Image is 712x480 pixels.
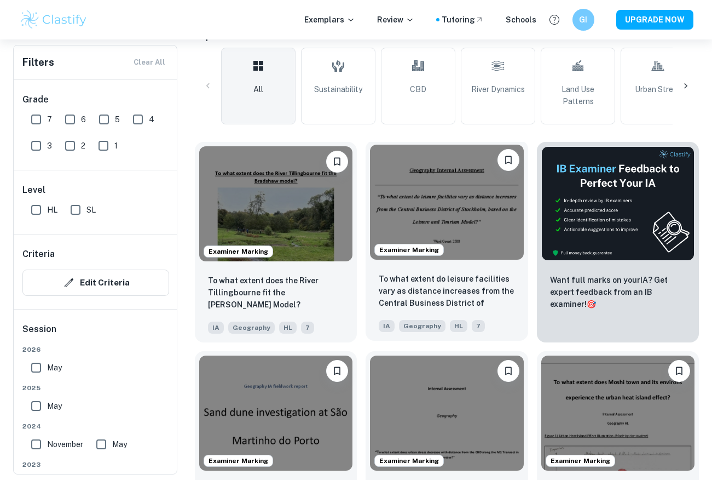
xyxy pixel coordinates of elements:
span: May [47,400,62,412]
a: Schools [506,14,536,26]
p: Exemplars [304,14,355,26]
span: HL [47,204,57,216]
button: GI [572,9,594,31]
span: 7 [472,320,485,332]
span: Geography [399,320,445,332]
span: Urban Stress [635,83,681,95]
span: 7 [47,113,52,125]
span: Examiner Marking [204,456,273,466]
button: UPGRADE NOW [616,10,693,30]
span: 🎯 [587,300,596,308]
span: HL [450,320,467,332]
img: Geography IA example thumbnail: Does the sand dune system in São Martinh [199,356,352,471]
span: SL [86,204,96,216]
span: 2 [81,140,85,152]
span: 2024 [22,421,169,431]
p: Want full marks on your IA ? Get expert feedback from an IB examiner! [550,274,686,310]
img: Geography IA example thumbnail: To what extent does the River Tillingbou [199,146,352,261]
span: May [47,362,62,374]
a: Examiner MarkingBookmarkTo what extent does the River Tillingbourne fit the Bradshaw Model?IAGeog... [195,142,357,342]
span: All [253,83,263,95]
h6: Grade [22,93,169,106]
img: Geography IA example thumbnail: 'To what extent does urban stress decrea [370,356,523,471]
span: 6 [81,113,86,125]
a: ThumbnailWant full marks on yourIA? Get expert feedback from an IB examiner! [537,142,699,342]
span: Geography [228,322,275,334]
p: Review [377,14,414,26]
button: Bookmark [326,151,348,173]
span: 1 [114,140,118,152]
span: 4 [149,113,154,125]
h6: Session [22,323,169,345]
span: Examiner Marking [375,456,443,466]
span: 7 [301,322,314,334]
span: Examiner Marking [546,456,615,466]
img: Clastify logo [19,9,89,31]
span: 3 [47,140,52,152]
span: Examiner Marking [375,245,443,255]
span: Examiner Marking [204,247,273,256]
img: Thumbnail [541,146,694,261]
span: HL [279,322,297,334]
h6: Level [22,184,169,197]
a: Examiner MarkingBookmarkTo what extent do leisure facilities vary as distance increases from the ... [366,142,528,342]
h6: GI [577,14,589,26]
button: Bookmark [668,360,690,382]
a: Tutoring [442,14,484,26]
p: To what extent do leisure facilities vary as distance increases from the Central Business Distric... [379,273,514,310]
span: 2025 [22,383,169,393]
span: 2023 [22,460,169,470]
img: Geography IA example thumbnail: To what extent do leisure facilities var [370,145,523,260]
span: 5 [115,113,120,125]
button: Help and Feedback [545,10,564,29]
span: Sustainability [314,83,362,95]
span: CBD [410,83,426,95]
span: River Dynamics [471,83,525,95]
span: November [47,438,83,450]
button: Edit Criteria [22,270,169,296]
span: IA [379,320,395,332]
button: Bookmark [497,149,519,171]
button: Bookmark [326,360,348,382]
p: To what extent does the River Tillingbourne fit the Bradshaw Model? [208,275,344,311]
span: IA [208,322,224,334]
h6: Criteria [22,248,55,261]
span: Land Use Patterns [546,83,610,107]
span: May [112,438,127,450]
img: Geography IA example thumbnail: To what extent does Moshi town and its e [541,356,694,471]
h6: Filters [22,55,54,70]
span: 2026 [22,345,169,355]
button: Bookmark [497,360,519,382]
